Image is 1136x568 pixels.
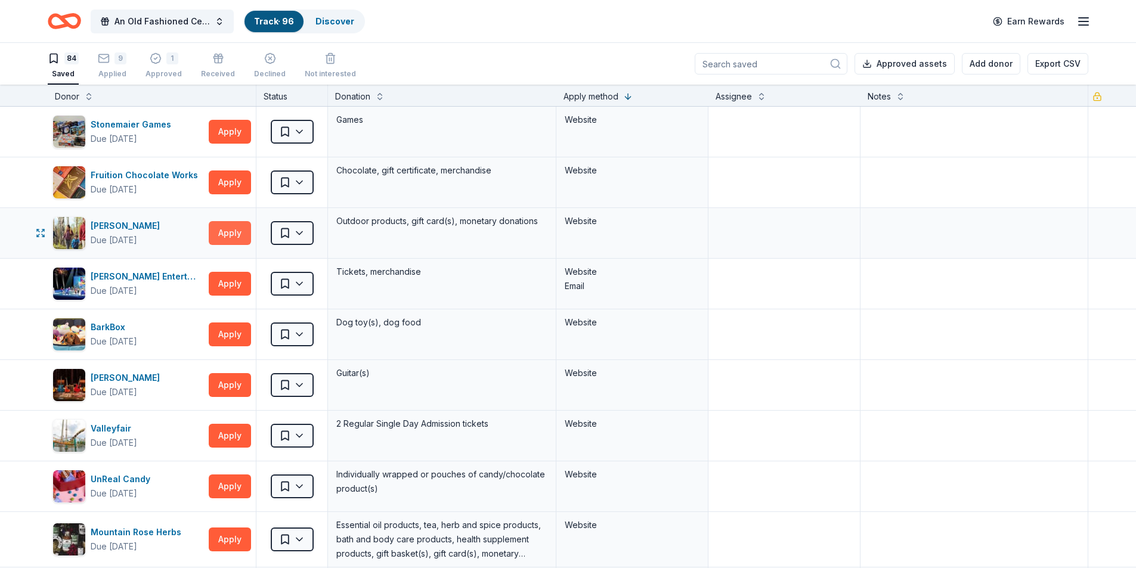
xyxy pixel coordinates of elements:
div: Individually wrapped or pouches of candy/chocolate product(s) [335,466,549,497]
img: Image for Valleyfair [53,420,85,452]
img: Image for UnReal Candy [53,470,85,502]
div: Approved [146,66,182,75]
div: Mountain Rose Herbs [91,525,186,539]
div: Valleyfair [91,421,137,436]
button: Add donor [962,53,1020,75]
div: Chocolate, gift certificate, merchandise [335,162,549,179]
div: Due [DATE] [91,233,137,247]
button: Apply [209,424,251,448]
div: Due [DATE] [91,132,137,146]
div: BarkBox [91,320,137,334]
img: Image for BarkBox [53,318,85,350]
div: Status [256,85,328,106]
div: Received [201,69,235,79]
button: Apply [209,120,251,144]
div: Website [565,214,699,228]
div: Stonemaier Games [91,117,176,132]
div: Website [565,518,699,532]
img: Image for Fruition Chocolate Works [53,166,85,198]
button: Image for Mountain Rose HerbsMountain Rose HerbsDue [DATE] [52,523,204,556]
span: An Old Fashioned Celtic Christmas [114,14,210,29]
img: Image for L.L.Bean [53,217,85,249]
button: Image for ValleyfairValleyfairDue [DATE] [52,419,204,452]
div: [PERSON_NAME] [91,219,165,233]
div: 9 [114,52,126,64]
button: 1Approved [146,48,182,85]
button: Image for UnReal CandyUnReal CandyDue [DATE] [52,470,204,503]
button: Image for Feld Entertainment[PERSON_NAME] EntertainmentDue [DATE] [52,267,204,300]
button: Export CSV [1027,53,1088,75]
button: Track· 96Discover [243,10,365,33]
img: Image for Stonemaier Games [53,116,85,148]
div: Games [335,111,549,128]
div: Essential oil products, tea, herb and spice products, bath and body care products, health supplem... [335,517,549,562]
div: Website [565,467,699,482]
div: Due [DATE] [91,385,137,399]
div: UnReal Candy [91,472,155,486]
img: Image for Gibson [53,369,85,401]
div: Tickets, merchandise [335,263,549,280]
button: An Old Fashioned Celtic Christmas [91,10,234,33]
button: Image for Fruition Chocolate WorksFruition Chocolate WorksDue [DATE] [52,166,204,199]
div: 84 [64,52,79,64]
div: Apply method [564,89,618,104]
div: Outdoor products, gift card(s), monetary donations [335,213,549,229]
div: Dog toy(s), dog food [335,314,549,331]
div: Guitar(s) [335,365,549,381]
button: Apply [209,322,251,346]
div: Due [DATE] [91,182,137,197]
div: Due [DATE] [91,486,137,501]
button: Apply [209,474,251,498]
button: Apply [209,221,251,245]
div: Notes [868,89,891,104]
a: Home [48,7,81,35]
input: Search saved [695,53,847,75]
div: 1 [166,49,178,61]
div: Donor [55,89,79,104]
a: Track· 96 [254,16,294,26]
button: Image for Gibson[PERSON_NAME]Due [DATE] [52,368,204,402]
div: Email [565,279,699,293]
div: Applied [98,69,126,79]
div: Website [565,417,699,431]
div: [PERSON_NAME] [91,371,165,385]
div: Saved [48,69,79,79]
div: Website [565,265,699,279]
div: Due [DATE] [91,284,137,298]
div: Website [565,315,699,330]
div: Website [565,163,699,178]
div: Donation [335,89,370,104]
button: Received [201,48,235,85]
button: Not interested [305,48,356,85]
div: 2 Regular Single Day Admission tickets [335,415,549,432]
img: Image for Mountain Rose Herbs [53,523,85,555]
button: Apply [209,170,251,194]
img: Image for Feld Entertainment [53,268,85,300]
a: Earn Rewards [986,11,1072,32]
a: Discover [315,16,354,26]
div: Website [565,113,699,127]
button: Image for Stonemaier GamesStonemaier GamesDue [DATE] [52,115,204,148]
button: Declined [254,48,286,85]
div: Due [DATE] [91,436,137,450]
div: Fruition Chocolate Works [91,168,203,182]
button: 9Applied [98,48,126,85]
button: Approved assets [855,53,955,75]
div: Not interested [305,69,356,79]
button: Apply [209,373,251,397]
button: 84Saved [48,48,79,85]
div: Declined [254,69,286,79]
button: Image for L.L.Bean[PERSON_NAME]Due [DATE] [52,216,204,250]
div: Due [DATE] [91,539,137,554]
button: Apply [209,272,251,296]
div: Website [565,366,699,380]
div: [PERSON_NAME] Entertainment [91,269,204,284]
button: Image for BarkBoxBarkBoxDue [DATE] [52,318,204,351]
div: Assignee [716,89,752,104]
div: Due [DATE] [91,334,137,349]
button: Apply [209,527,251,551]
